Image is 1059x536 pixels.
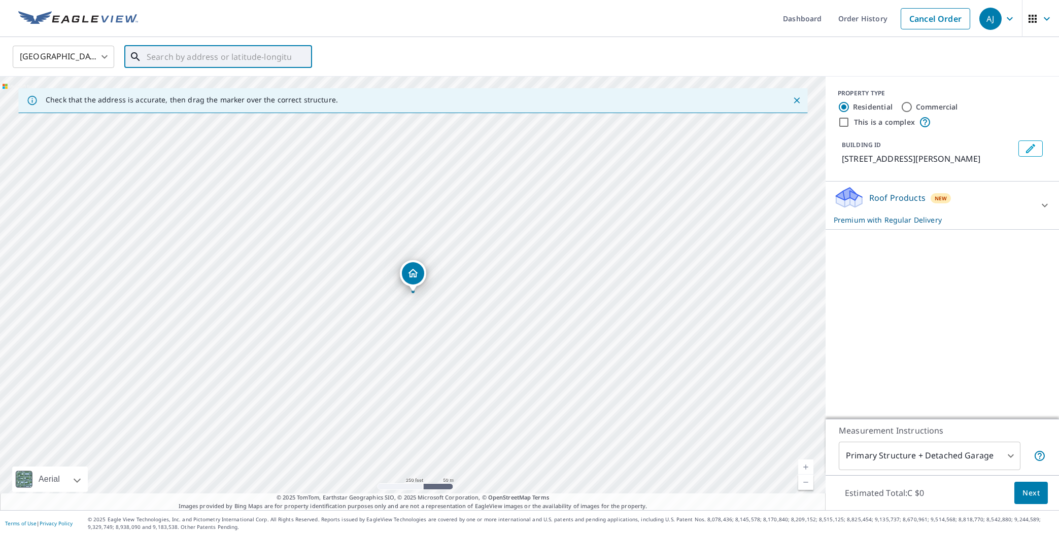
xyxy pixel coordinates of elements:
div: Dropped pin, building 1, Residential property, 61 ADENA MEADOWS WAY AURORA ON L4G7Y7 [400,260,426,292]
div: [GEOGRAPHIC_DATA] [13,43,114,71]
button: Next [1014,482,1048,505]
label: This is a complex [854,117,915,127]
div: Aerial [12,467,88,492]
p: [STREET_ADDRESS][PERSON_NAME] [842,153,1014,165]
a: Privacy Policy [40,520,73,527]
p: Check that the address is accurate, then drag the marker over the correct structure. [46,95,338,104]
span: Next [1022,487,1040,499]
label: Commercial [916,102,958,112]
span: New [935,194,947,202]
a: OpenStreetMap [488,493,531,501]
img: EV Logo [18,11,138,26]
p: | [5,520,73,526]
p: Premium with Regular Delivery [834,215,1033,225]
div: PROPERTY TYPE [838,89,1047,98]
a: Terms [532,493,549,501]
span: © 2025 TomTom, Earthstar Geographics SIO, © 2025 Microsoft Corporation, © [277,493,549,502]
label: Residential [853,102,893,112]
a: Cancel Order [901,8,970,29]
p: © 2025 Eagle View Technologies, Inc. and Pictometry International Corp. All Rights Reserved. Repo... [88,516,1054,531]
a: Terms of Use [5,520,37,527]
p: Roof Products [869,192,926,204]
a: Current Level 17, Zoom Out [798,475,813,490]
a: Current Level 17, Zoom In [798,459,813,475]
input: Search by address or latitude-longitude [147,43,291,71]
span: Your report will include the primary structure and a detached garage if one exists. [1034,450,1046,462]
p: Measurement Instructions [839,424,1046,437]
div: Aerial [36,467,63,492]
p: Estimated Total: C $0 [837,482,932,504]
div: Primary Structure + Detached Garage [839,442,1020,470]
div: AJ [979,8,1002,30]
p: BUILDING ID [842,140,881,149]
div: Roof ProductsNewPremium with Regular Delivery [834,186,1051,225]
button: Edit building 1 [1018,140,1043,157]
button: Close [790,94,803,107]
